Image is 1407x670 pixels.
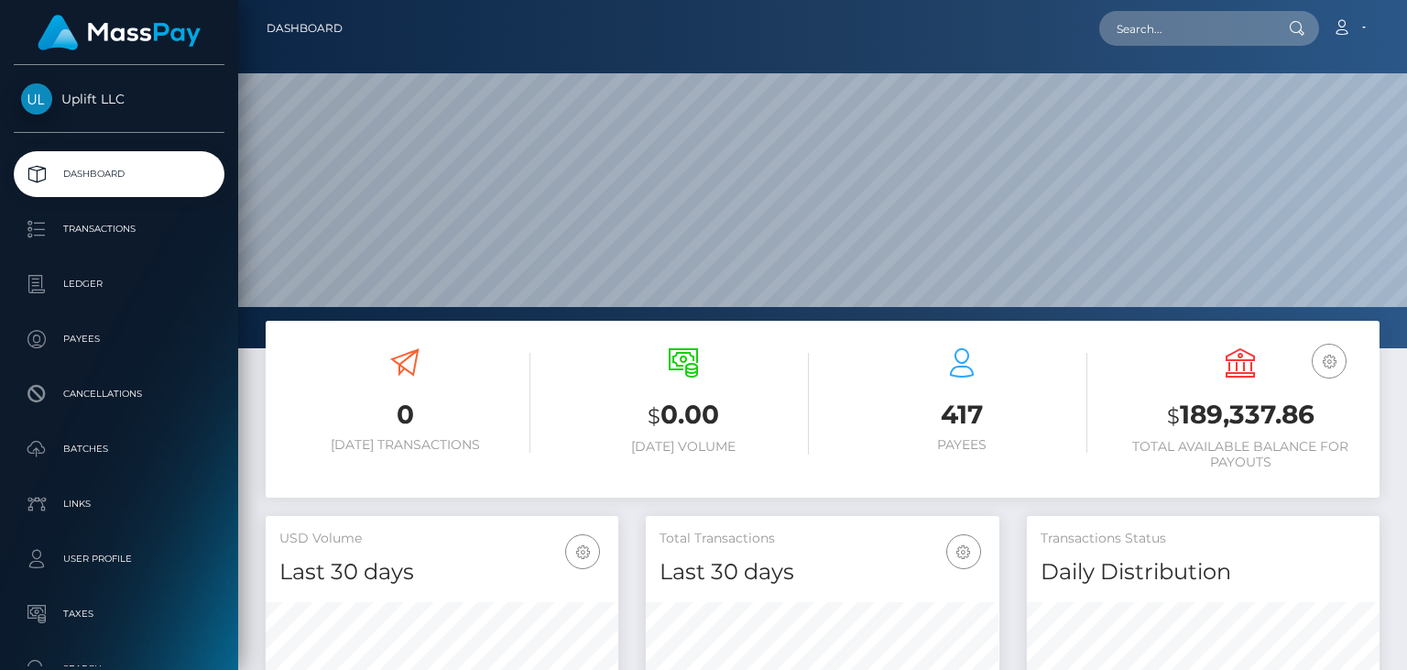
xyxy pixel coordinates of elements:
[21,380,217,408] p: Cancellations
[14,206,224,252] a: Transactions
[279,530,605,548] h5: USD Volume
[1167,403,1180,429] small: $
[279,437,530,453] h6: [DATE] Transactions
[21,545,217,573] p: User Profile
[1041,556,1366,588] h4: Daily Distribution
[836,397,1087,433] h3: 417
[21,600,217,628] p: Taxes
[21,160,217,188] p: Dashboard
[660,530,985,548] h5: Total Transactions
[21,490,217,518] p: Links
[21,83,52,115] img: Uplift LLC
[14,426,224,472] a: Batches
[14,371,224,417] a: Cancellations
[14,151,224,197] a: Dashboard
[558,439,809,455] h6: [DATE] Volume
[14,261,224,307] a: Ledger
[14,536,224,582] a: User Profile
[21,270,217,298] p: Ledger
[14,481,224,527] a: Links
[1041,530,1366,548] h5: Transactions Status
[14,91,224,107] span: Uplift LLC
[1115,397,1366,434] h3: 189,337.86
[1099,11,1271,46] input: Search...
[21,435,217,463] p: Batches
[279,397,530,433] h3: 0
[648,403,660,429] small: $
[1115,439,1366,470] h6: Total Available Balance for Payouts
[660,556,985,588] h4: Last 30 days
[38,15,201,50] img: MassPay Logo
[14,316,224,362] a: Payees
[21,215,217,243] p: Transactions
[279,556,605,588] h4: Last 30 days
[14,591,224,637] a: Taxes
[267,9,343,48] a: Dashboard
[21,325,217,353] p: Payees
[558,397,809,434] h3: 0.00
[836,437,1087,453] h6: Payees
